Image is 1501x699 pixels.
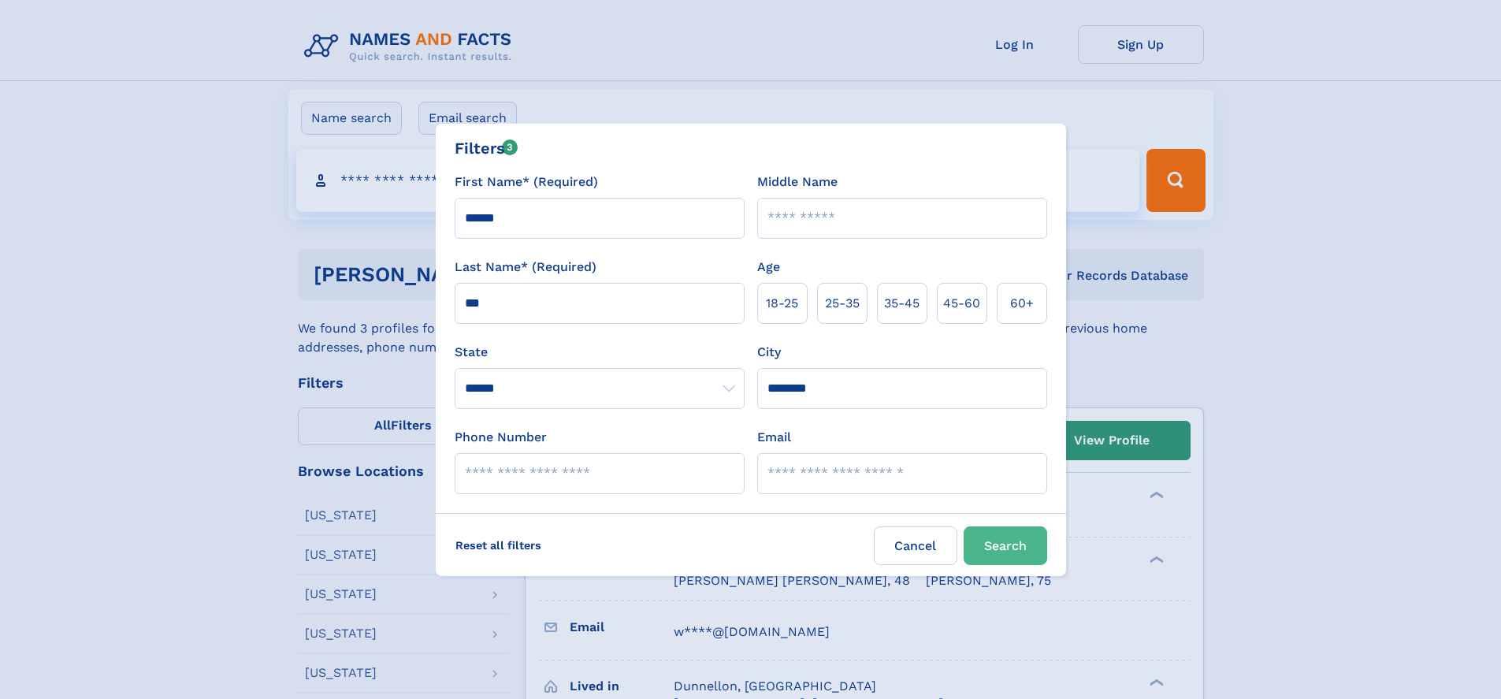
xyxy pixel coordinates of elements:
label: Email [757,428,791,447]
label: Middle Name [757,173,838,191]
label: State [455,343,745,362]
span: 35‑45 [884,294,920,313]
label: Reset all filters [445,526,552,564]
label: First Name* (Required) [455,173,598,191]
span: 60+ [1010,294,1034,313]
label: Age [757,258,780,277]
span: 25‑35 [825,294,860,313]
label: Phone Number [455,428,547,447]
span: 18‑25 [766,294,798,313]
label: Cancel [874,526,957,565]
label: Last Name* (Required) [455,258,596,277]
span: 45‑60 [943,294,980,313]
button: Search [964,526,1047,565]
label: City [757,343,781,362]
div: Filters [455,136,518,160]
